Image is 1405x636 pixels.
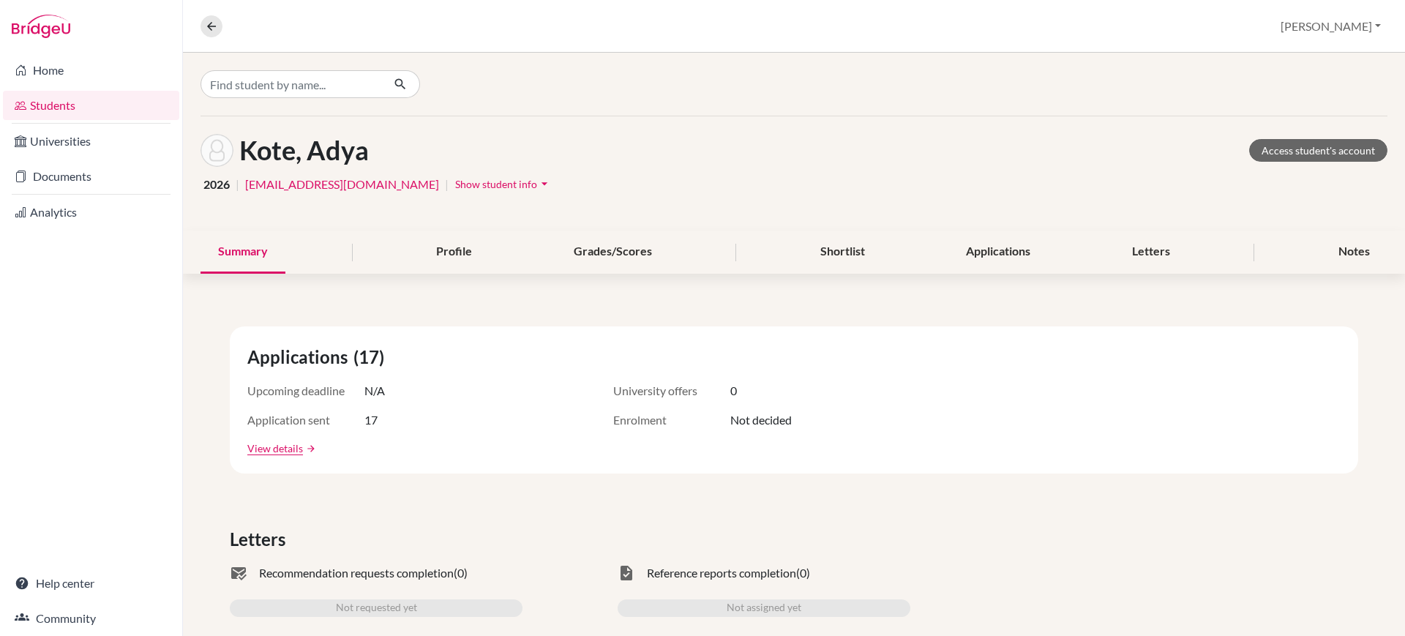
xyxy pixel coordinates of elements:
div: Shortlist [803,231,883,274]
div: Profile [419,231,490,274]
a: arrow_forward [303,444,316,454]
span: Enrolment [613,411,730,429]
div: Applications [948,231,1048,274]
span: (0) [796,564,810,582]
a: Universities [3,127,179,156]
a: Home [3,56,179,85]
span: 0 [730,382,737,400]
span: Application sent [247,411,364,429]
button: [PERSON_NAME] [1274,12,1387,40]
a: Students [3,91,179,120]
span: | [236,176,239,193]
span: Show student info [455,178,537,190]
img: Adya Kote's avatar [201,134,233,167]
a: View details [247,441,303,456]
span: | [445,176,449,193]
span: task [618,564,635,582]
div: Letters [1114,231,1188,274]
span: Applications [247,344,353,370]
i: arrow_drop_down [537,176,552,191]
h1: Kote, Adya [239,135,369,166]
div: Notes [1321,231,1387,274]
span: 2026 [203,176,230,193]
span: N/A [364,382,385,400]
span: 17 [364,411,378,429]
span: Not decided [730,411,792,429]
div: Grades/Scores [556,231,670,274]
span: (0) [454,564,468,582]
span: Letters [230,526,291,553]
span: (17) [353,344,390,370]
a: Analytics [3,198,179,227]
a: [EMAIL_ADDRESS][DOMAIN_NAME] [245,176,439,193]
a: Community [3,604,179,633]
span: University offers [613,382,730,400]
span: Upcoming deadline [247,382,364,400]
span: Recommendation requests completion [259,564,454,582]
div: Summary [201,231,285,274]
input: Find student by name... [201,70,382,98]
a: Documents [3,162,179,191]
span: mark_email_read [230,564,247,582]
span: Not requested yet [336,599,417,617]
a: Help center [3,569,179,598]
button: Show student infoarrow_drop_down [454,173,552,195]
a: Access student's account [1249,139,1387,162]
img: Bridge-U [12,15,70,38]
span: Reference reports completion [647,564,796,582]
span: Not assigned yet [727,599,801,617]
